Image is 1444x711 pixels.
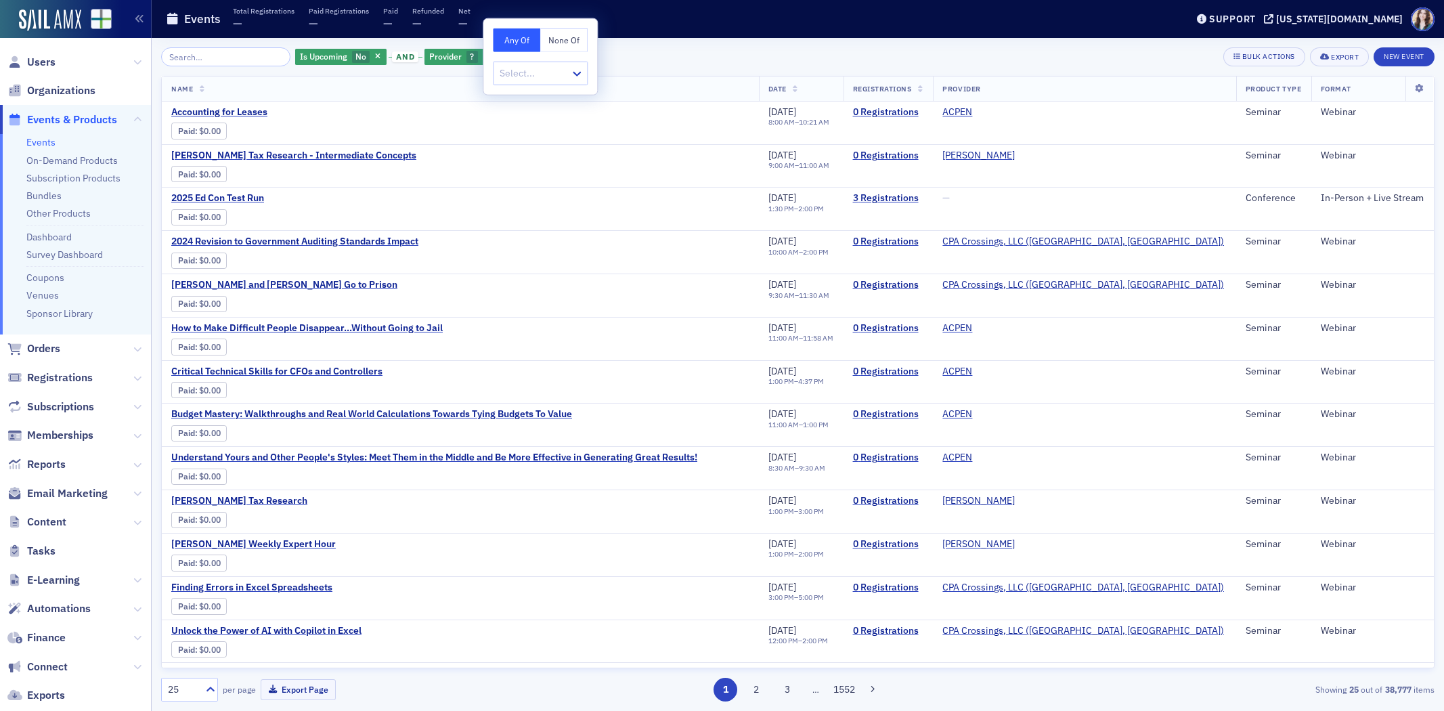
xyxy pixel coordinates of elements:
[199,428,221,438] span: $0.00
[171,166,227,182] div: Paid: 0 - $0
[161,47,290,66] input: Search…
[27,55,56,70] span: Users
[768,248,829,257] div: –
[1246,495,1302,507] div: Seminar
[1246,408,1302,421] div: Seminar
[942,582,1224,594] span: CPA Crossings, LLC (Rochester, MI)
[233,16,242,31] span: —
[199,385,221,395] span: $0.00
[171,236,418,248] a: 2024 Revision to Government Auditing Standards Impact
[178,126,195,136] a: Paid
[768,592,794,602] time: 3:00 PM
[1321,322,1424,335] div: Webinar
[768,204,824,213] div: –
[178,212,195,222] a: Paid
[91,9,112,30] img: SailAMX
[19,9,81,31] a: SailAMX
[768,160,795,170] time: 9:00 AM
[853,452,924,464] a: 0 Registrations
[768,408,796,420] span: [DATE]
[27,400,94,414] span: Subscriptions
[942,495,1015,507] a: [PERSON_NAME]
[1246,279,1302,291] div: Seminar
[942,322,1028,335] span: ACPEN
[171,192,399,204] a: 2025 Ed Con Test Run
[853,236,924,248] a: 0 Registrations
[942,408,1028,421] span: ACPEN
[171,296,227,312] div: Paid: 0 - $0
[178,385,199,395] span: :
[171,123,227,139] div: Paid: 0 - $0
[768,549,794,559] time: 1:00 PM
[171,452,697,464] a: Understand Yours and Other People's Styles: Meet Them in the Middle and Be More Effective in Gene...
[799,463,825,473] time: 9:30 AM
[171,408,572,421] span: Budget Mastery: Walkthroughs and Real World Calculations Towards Tying Budgets To Value
[27,544,56,559] span: Tasks
[803,247,829,257] time: 2:00 PM
[803,420,829,429] time: 1:00 PM
[1246,106,1302,118] div: Seminar
[26,190,62,202] a: Bundles
[171,495,399,507] a: [PERSON_NAME] Tax Research
[27,428,93,443] span: Memberships
[853,625,924,637] a: 0 Registrations
[942,279,1224,291] a: CPA Crossings, LLC ([GEOGRAPHIC_DATA], [GEOGRAPHIC_DATA])
[178,515,195,525] a: Paid
[171,279,399,291] span: Todd and Julie Chrisley Go to Prison
[1321,538,1424,551] div: Webinar
[768,593,824,602] div: –
[1246,150,1302,162] div: Seminar
[171,150,416,162] span: Surgent's Tax Research - Intermediate Concepts
[768,278,796,290] span: [DATE]
[799,290,829,300] time: 11:30 AM
[171,84,193,93] span: Name
[233,6,294,16] p: Total Registrations
[171,469,227,485] div: Paid: 0 - $0
[1242,53,1295,60] div: Bulk Actions
[768,322,796,334] span: [DATE]
[171,366,399,378] a: Critical Technical Skills for CFOs and Controllers
[768,333,799,343] time: 11:00 AM
[7,83,95,98] a: Organizations
[942,236,1224,248] span: CPA Crossings, LLC (Rochester, MI)
[1246,582,1302,594] div: Seminar
[942,452,1028,464] span: ACPEN
[942,150,1028,162] span: SURGENT
[942,106,972,118] a: ACPEN
[803,333,833,343] time: 11:58 AM
[853,150,924,162] a: 0 Registrations
[223,683,256,695] label: per page
[768,538,796,550] span: [DATE]
[199,558,221,568] span: $0.00
[1246,322,1302,335] div: Seminar
[798,592,824,602] time: 5:00 PM
[178,428,199,438] span: :
[768,420,799,429] time: 11:00 AM
[942,366,972,378] a: ACPEN
[1209,13,1256,25] div: Support
[1321,279,1424,291] div: Webinar
[27,341,60,356] span: Orders
[7,660,68,674] a: Connect
[768,581,796,593] span: [DATE]
[199,126,221,136] span: $0.00
[295,49,387,66] div: No
[27,457,66,472] span: Reports
[429,51,462,62] span: Provider
[942,106,1028,118] span: ACPEN
[171,538,399,551] span: Surgent’s Weekly Expert Hour
[171,512,227,528] div: Paid: 0 - $0
[458,6,471,16] p: Net
[768,192,796,204] span: [DATE]
[1411,7,1435,31] span: Profile
[171,598,227,614] div: Paid: 0 - $0
[26,172,121,184] a: Subscription Products
[832,678,856,702] button: 1552
[1321,582,1424,594] div: Webinar
[7,428,93,443] a: Memberships
[171,253,227,269] div: Paid: 0 - $0
[26,231,72,243] a: Dashboard
[768,149,796,161] span: [DATE]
